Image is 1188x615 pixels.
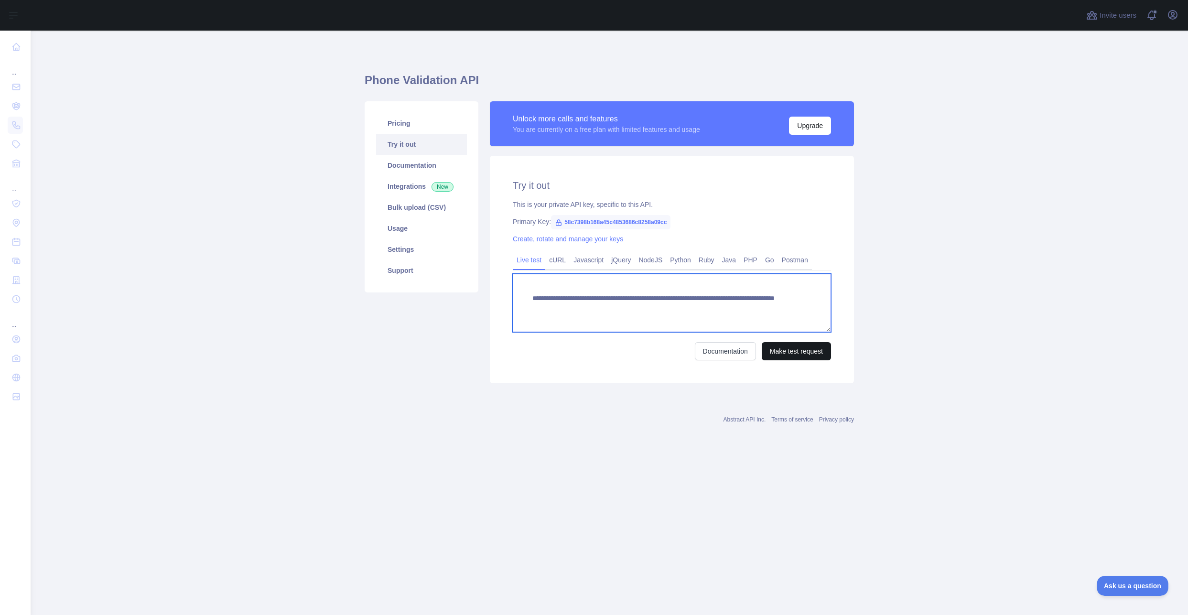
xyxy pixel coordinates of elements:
div: Primary Key: [513,217,831,227]
a: Java [718,252,740,268]
a: Usage [376,218,467,239]
a: Ruby [695,252,718,268]
a: Documentation [695,342,756,360]
div: You are currently on a free plan with limited features and usage [513,125,700,134]
a: Python [666,252,695,268]
button: Invite users [1084,8,1138,23]
h1: Phone Validation API [365,73,854,96]
a: PHP [740,252,761,268]
a: NodeJS [635,252,666,268]
a: Settings [376,239,467,260]
a: Integrations New [376,176,467,197]
a: Support [376,260,467,281]
h2: Try it out [513,179,831,192]
iframe: Toggle Customer Support [1097,576,1169,596]
a: Javascript [570,252,607,268]
a: Pricing [376,113,467,134]
button: Upgrade [789,117,831,135]
a: Privacy policy [819,416,854,423]
div: This is your private API key, specific to this API. [513,200,831,209]
div: ... [8,57,23,76]
a: Bulk upload (CSV) [376,197,467,218]
a: jQuery [607,252,635,268]
a: Try it out [376,134,467,155]
a: Documentation [376,155,467,176]
span: New [432,182,454,192]
span: Invite users [1100,10,1136,21]
a: Live test [513,252,545,268]
div: Unlock more calls and features [513,113,700,125]
a: Terms of service [771,416,813,423]
button: Make test request [762,342,831,360]
span: 58c7398b168a45c4853686c8258a09cc [551,215,670,229]
div: ... [8,310,23,329]
a: cURL [545,252,570,268]
a: Postman [778,252,812,268]
a: Create, rotate and manage your keys [513,235,623,243]
a: Abstract API Inc. [724,416,766,423]
div: ... [8,174,23,193]
a: Go [761,252,778,268]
